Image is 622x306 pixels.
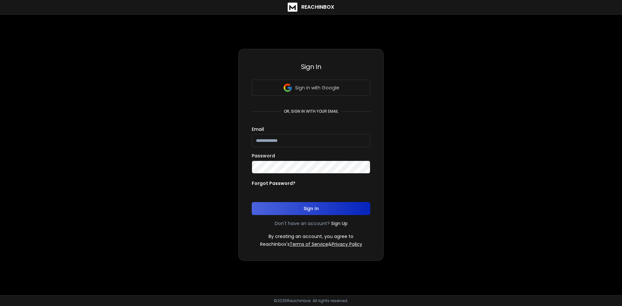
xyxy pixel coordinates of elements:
[281,109,341,114] p: or, sign in with your email
[269,233,353,240] p: By creating an account, you agree to
[275,220,330,227] p: Don't have an account?
[288,3,334,12] a: ReachInbox
[252,127,264,131] label: Email
[252,202,370,215] button: Sign In
[252,80,370,96] button: Sign in with Google
[301,3,334,11] h1: ReachInbox
[260,241,362,247] p: ReachInbox's &
[252,62,370,71] h3: Sign In
[288,3,297,12] img: logo
[331,220,348,227] a: Sign Up
[274,298,348,303] p: © 2025 Reachinbox. All rights reserved.
[252,180,295,187] p: Forgot Password?
[295,85,339,91] p: Sign in with Google
[252,153,275,158] label: Password
[332,241,362,247] a: Privacy Policy
[290,241,328,247] a: Terms of Service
